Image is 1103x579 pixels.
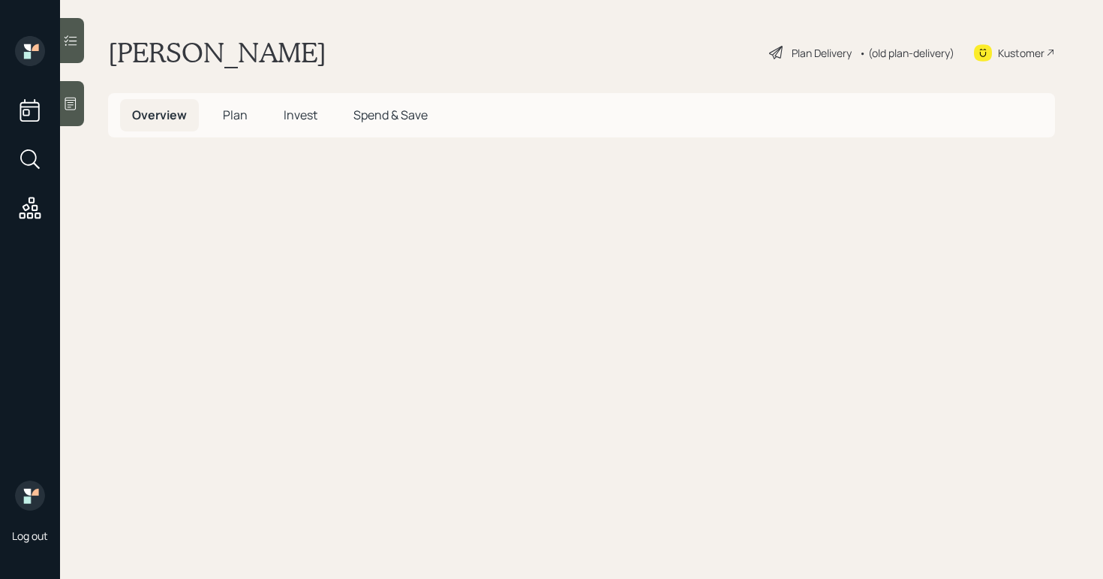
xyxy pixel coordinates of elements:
span: Overview [132,107,187,123]
div: Kustomer [998,45,1044,61]
span: Plan [223,107,248,123]
span: Invest [284,107,317,123]
h1: [PERSON_NAME] [108,36,326,69]
div: • (old plan-delivery) [859,45,954,61]
div: Plan Delivery [792,45,852,61]
div: Log out [12,529,48,543]
img: retirable_logo.png [15,481,45,511]
span: Spend & Save [353,107,428,123]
